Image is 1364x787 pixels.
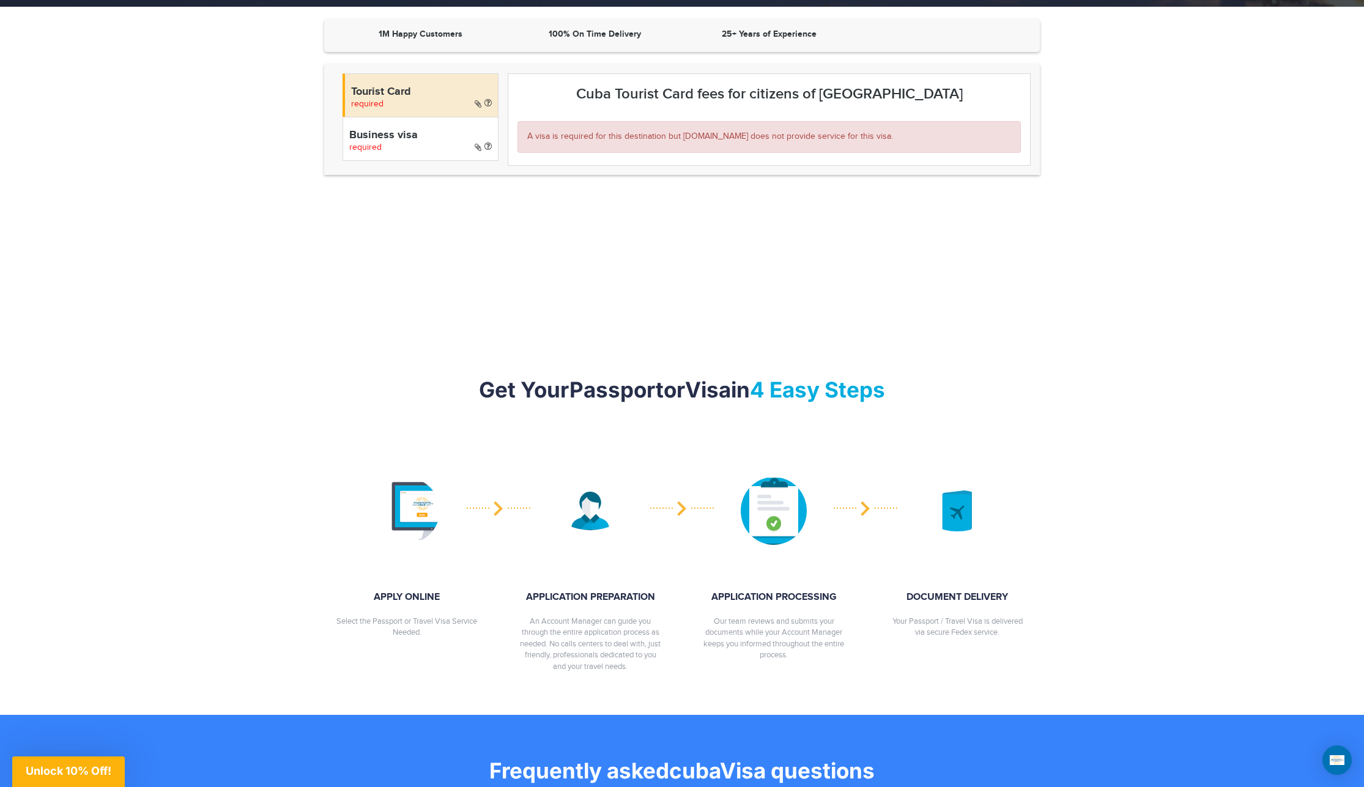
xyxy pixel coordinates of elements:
h3: Cuba Tourist Card fees for citizens of [GEOGRAPHIC_DATA] [517,86,1021,102]
p: An Account Manager can guide you through the entire application process as needed. No calls cente... [520,616,661,673]
h2: Get Your or in [324,377,1040,402]
p: Our team reviews and submits your documents while your Account Manager keeps you informed through... [703,616,844,661]
strong: APPLICATION PREPARATION [520,591,661,605]
iframe: Customer reviews powered by Trustpilot [324,187,1040,334]
p: Select the Passport or Travel Visa Service Needed. [336,616,477,638]
p: Your Passport / Travel Visa is delivered via secure Fedex service. [887,616,1028,638]
h4: Business visa [349,130,492,142]
span: Unlock 10% Off! [26,764,111,777]
strong: APPLICATION PROCESSING [703,591,844,605]
div: Unlock 10% Off! [12,756,125,787]
span: required [351,99,384,109]
div: Open Intercom Messenger [1322,745,1352,775]
strong: 1M Happy Customers [379,29,462,39]
strong: Visa [685,377,731,402]
img: image description [924,490,990,531]
img: image description [557,492,623,530]
div: A visa is required for this destination but [DOMAIN_NAME] does not provide service for this visa. [517,121,1021,153]
h4: Tourist Card [351,86,492,98]
strong: Passport [569,377,664,402]
span: required [349,142,382,152]
mark: 4 Easy Steps [750,377,885,402]
strong: APPLY ONLINE [336,591,477,605]
strong: 100% On Time Delivery [549,29,641,39]
span: cuba [669,758,720,783]
strong: 25+ Years of Experience [722,29,817,39]
strong: DOCUMENT DELIVERY [887,591,1028,605]
iframe: Customer reviews powered by Trustpilot [859,28,1028,43]
h2: Frequently asked Visa questions [324,758,1040,783]
img: image description [374,478,440,544]
img: image description [741,477,807,545]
